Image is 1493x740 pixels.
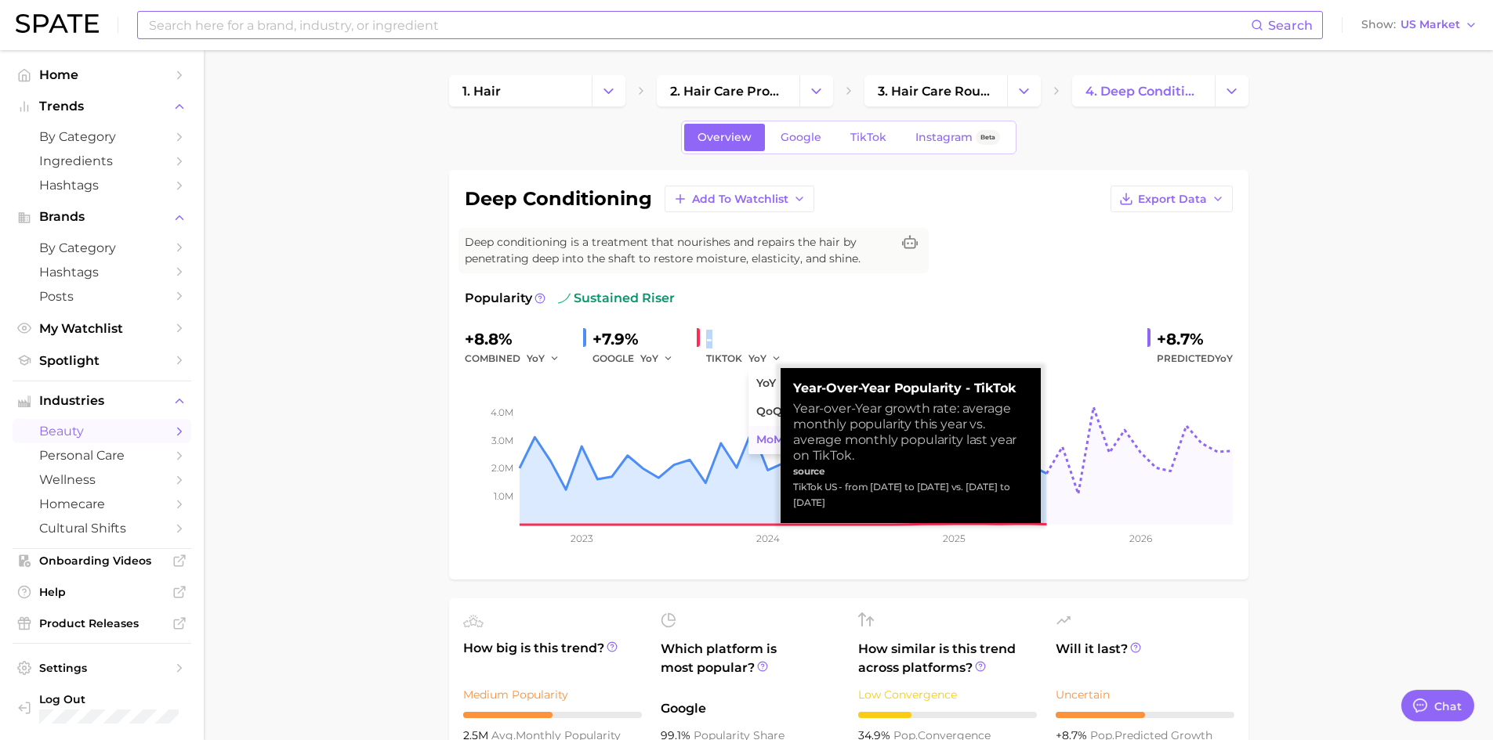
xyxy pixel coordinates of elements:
[558,289,675,308] span: sustained riser
[570,532,592,544] tspan: 2023
[1129,532,1151,544] tspan: 2026
[39,394,165,408] span: Industries
[558,292,571,305] img: sustained riser
[39,289,165,304] span: Posts
[781,131,821,144] span: Google
[748,352,766,365] span: YoY
[793,465,825,477] strong: source
[465,234,891,267] span: Deep conditioning is a treatment that nourishes and repairs the hair by penetrating deep into the...
[465,349,571,368] div: combined
[13,95,191,118] button: Trends
[793,381,1028,396] strong: Year-over-Year Popularity - TikTok
[39,321,165,336] span: My Watchlist
[665,186,814,212] button: Add to Watchlist
[756,377,776,390] span: YoY
[748,349,782,368] button: YoY
[592,75,625,106] button: Change Category
[13,492,191,516] a: homecare
[39,240,165,255] span: by Category
[1361,20,1396,29] span: Show
[13,656,191,680] a: Settings
[39,554,165,568] span: Onboarding Videos
[793,479,1028,511] div: TikTok US - from [DATE] to [DATE] vs. [DATE] to [DATE]
[13,63,191,87] a: Home
[39,210,165,224] span: Brands
[13,236,191,260] a: by Category
[147,12,1251,38] input: Search here for a brand, industry, or ingredient
[640,349,674,368] button: YoY
[39,129,165,144] span: by Category
[706,349,792,368] div: TIKTOK
[13,516,191,540] a: cultural shifts
[13,443,191,467] a: personal care
[463,639,642,677] span: How big is this trend?
[858,712,1037,718] div: 3 / 10
[756,532,779,544] tspan: 2024
[698,131,752,144] span: Overview
[13,284,191,309] a: Posts
[39,692,241,706] span: Log Out
[39,353,165,368] span: Spotlight
[1138,193,1207,206] span: Export Data
[850,131,886,144] span: TikTok
[13,173,191,197] a: Hashtags
[39,67,165,82] span: Home
[640,352,658,365] span: YoY
[13,260,191,284] a: Hashtags
[1007,75,1041,106] button: Change Category
[13,316,191,341] a: My Watchlist
[39,616,165,630] span: Product Releases
[1056,712,1234,718] div: 5 / 10
[463,712,642,718] div: 5 / 10
[837,124,900,151] a: TikTok
[13,419,191,443] a: beauty
[1215,75,1248,106] button: Change Category
[858,640,1037,677] span: How similar is this trend across platforms?
[756,433,784,446] span: MoM
[1072,75,1215,106] a: 4. deep conditioning
[767,124,835,151] a: Google
[13,205,191,229] button: Brands
[756,405,782,418] span: QoQ
[39,265,165,280] span: Hashtags
[657,75,799,106] a: 2. hair care products
[39,521,165,536] span: cultural shifts
[706,327,792,352] div: -
[13,612,191,635] a: Product Releases
[1157,327,1233,352] div: +8.7%
[684,124,765,151] a: Overview
[13,688,191,728] a: Log out. Currently logged in with e-mail michelle.ng@mavbeautybrands.com.
[39,496,165,511] span: homecare
[1215,352,1233,364] span: YoY
[858,685,1037,704] div: Low Convergence
[39,99,165,114] span: Trends
[1401,20,1460,29] span: US Market
[1157,349,1233,368] span: Predicted
[1268,18,1313,33] span: Search
[13,467,191,492] a: wellness
[793,401,1028,464] div: Year-over-Year growth rate: average monthly popularity this year vs. average monthly popularity l...
[16,14,99,33] img: SPATE
[943,532,966,544] tspan: 2025
[670,84,786,99] span: 2. hair care products
[878,84,994,99] span: 3. hair care routines
[799,75,833,106] button: Change Category
[748,370,921,454] ul: YoY
[13,580,191,604] a: Help
[39,424,165,439] span: beauty
[39,585,165,599] span: Help
[39,472,165,487] span: wellness
[39,448,165,463] span: personal care
[592,349,684,368] div: GOOGLE
[1056,685,1234,704] div: Uncertain
[13,149,191,173] a: Ingredients
[592,327,684,352] div: +7.9%
[661,699,839,718] span: Google
[902,124,1013,151] a: InstagramBeta
[462,84,501,99] span: 1. hair
[13,348,191,373] a: Spotlight
[39,661,165,675] span: Settings
[1056,640,1234,677] span: Will it last?
[13,389,191,413] button: Industries
[980,131,995,144] span: Beta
